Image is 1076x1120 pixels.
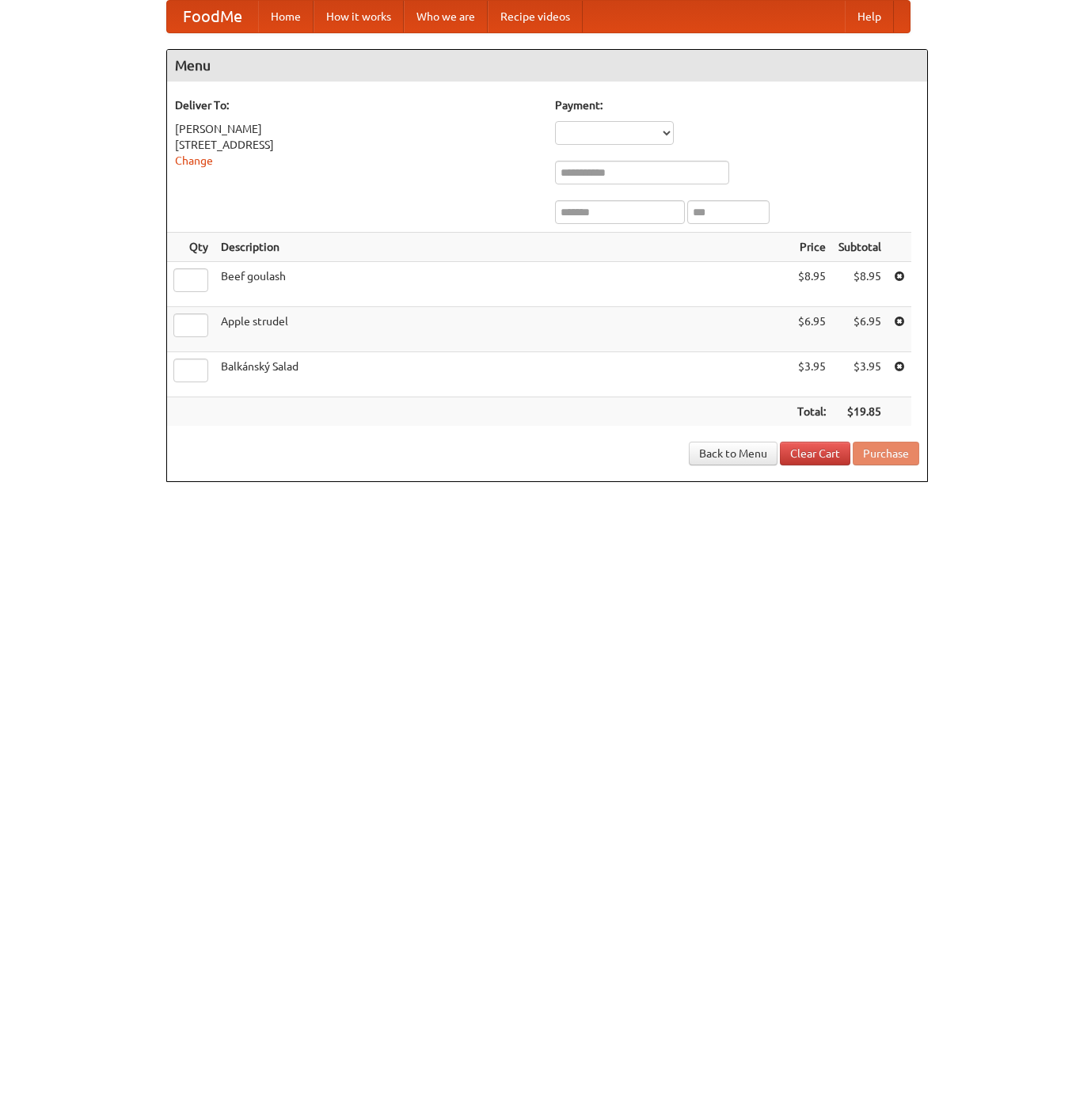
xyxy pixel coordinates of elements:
[215,352,791,397] td: Balkánský Salad
[791,233,832,262] th: Price
[258,1,314,32] a: Home
[404,1,488,32] a: Who we are
[780,442,850,465] a: Clear Cart
[791,262,832,307] td: $8.95
[215,307,791,352] td: Apple strudel
[832,352,888,397] td: $3.95
[853,442,919,465] button: Purchase
[167,50,927,82] h4: Menu
[488,1,583,32] a: Recipe videos
[175,154,213,167] a: Change
[167,233,215,262] th: Qty
[791,352,832,397] td: $3.95
[845,1,894,32] a: Help
[175,97,539,113] h5: Deliver To:
[167,1,258,32] a: FoodMe
[832,262,888,307] td: $8.95
[175,121,539,137] div: [PERSON_NAME]
[175,137,539,153] div: [STREET_ADDRESS]
[832,397,888,427] th: $19.85
[791,307,832,352] td: $6.95
[832,307,888,352] td: $6.95
[832,233,888,262] th: Subtotal
[791,397,832,427] th: Total:
[215,262,791,307] td: Beef goulash
[689,442,778,465] a: Back to Menu
[314,1,404,32] a: How it works
[555,97,919,113] h5: Payment:
[215,233,791,262] th: Description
